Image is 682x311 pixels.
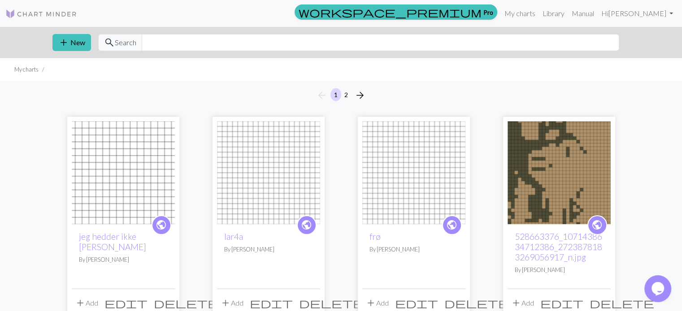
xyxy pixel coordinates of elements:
a: jeg hedder ikke [PERSON_NAME] [79,231,146,252]
p: By [PERSON_NAME] [369,245,458,254]
span: add [220,297,231,309]
a: 528663376_1071438634712386_2723878183269056917_n.jpg [508,167,611,176]
a: public [587,215,607,235]
img: Logo [5,9,77,19]
i: Edit [250,298,293,308]
span: add [365,297,376,309]
a: Library [539,4,568,22]
span: edit [540,297,583,309]
button: Next [351,88,369,102]
span: add [58,36,69,49]
span: public [301,218,312,232]
span: public [591,218,603,232]
a: 528663376_1071438634712386_2723878183269056917_n.jpg [515,231,602,262]
li: My charts [14,65,39,74]
i: Edit [540,298,583,308]
span: public [446,218,457,232]
span: delete [444,297,509,309]
nav: Page navigation [313,88,369,102]
i: public [301,216,312,234]
i: Edit [395,298,438,308]
p: By [PERSON_NAME] [79,256,168,264]
i: Next [355,90,365,101]
img: frø [362,121,465,224]
a: Pro [295,4,497,20]
a: public [297,215,317,235]
span: search [104,36,115,49]
button: 2 [341,88,352,101]
a: Manual [568,4,598,22]
a: Hi[PERSON_NAME] [598,4,677,22]
iframe: chat widget [644,275,673,302]
a: frø [362,167,465,176]
a: jeg hedder ikke lars [72,167,175,176]
button: 1 [330,88,341,101]
i: public [591,216,603,234]
span: delete [590,297,654,309]
a: public [152,215,171,235]
span: delete [154,297,218,309]
i: public [446,216,457,234]
a: My charts [501,4,539,22]
a: public [442,215,462,235]
span: Search [115,37,136,48]
span: add [511,297,521,309]
a: lar4a [217,167,320,176]
a: lar4a [224,231,243,242]
span: arrow_forward [355,89,365,102]
a: frø [369,231,381,242]
span: edit [250,297,293,309]
button: New [52,34,91,51]
p: By [PERSON_NAME] [515,266,604,274]
span: edit [104,297,148,309]
span: add [75,297,86,309]
p: By [PERSON_NAME] [224,245,313,254]
img: 528663376_1071438634712386_2723878183269056917_n.jpg [508,121,611,224]
span: edit [395,297,438,309]
img: lar4a [217,121,320,224]
i: Edit [104,298,148,308]
span: workspace_premium [299,6,482,18]
span: public [156,218,167,232]
i: public [156,216,167,234]
img: jeg hedder ikke lars [72,121,175,224]
span: delete [299,297,364,309]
